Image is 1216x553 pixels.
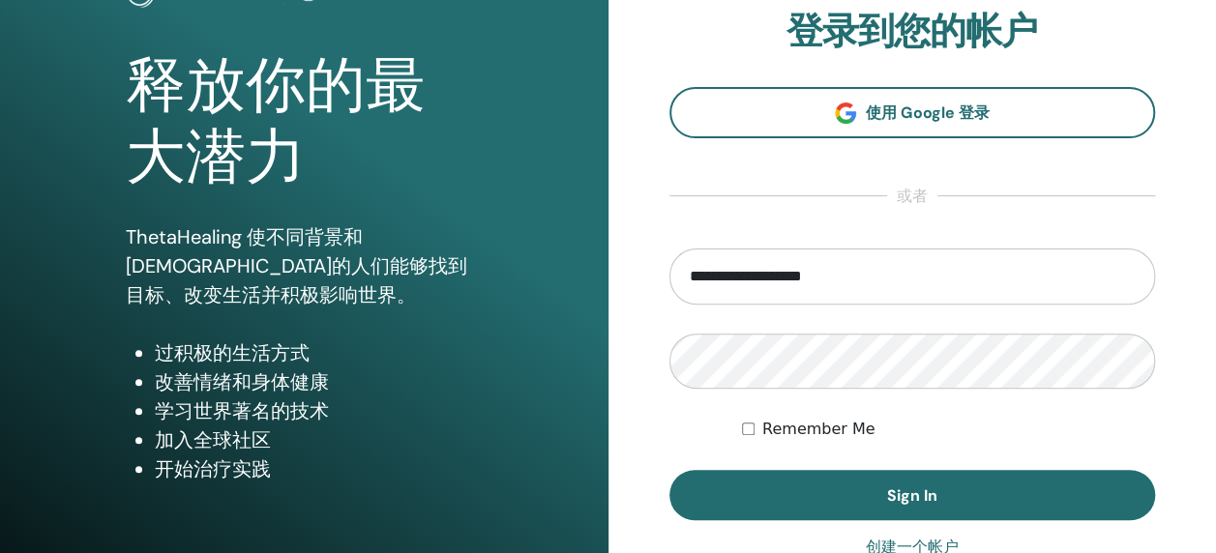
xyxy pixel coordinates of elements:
span: 或者 [887,185,937,208]
h2: 登录到您的帐户 [669,10,1156,54]
span: Sign In [887,485,937,506]
label: Remember Me [762,418,875,441]
li: 学习世界著名的技术 [155,396,483,425]
h1: 释放你的最大潜力 [126,50,483,194]
span: 使用 Google 登录 [866,102,989,123]
li: 过积极的生活方式 [155,338,483,367]
a: 使用 Google 登录 [669,87,1156,138]
li: 改善情绪和身体健康 [155,367,483,396]
li: 加入全球社区 [155,425,483,454]
li: 开始治疗实践 [155,454,483,483]
button: Sign In [669,470,1156,520]
p: ThetaHealing 使不同背景和[DEMOGRAPHIC_DATA]的人们能够找到目标、改变生活并积极影响世界。 [126,222,483,309]
div: Keep me authenticated indefinitely or until I manually logout [742,418,1155,441]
